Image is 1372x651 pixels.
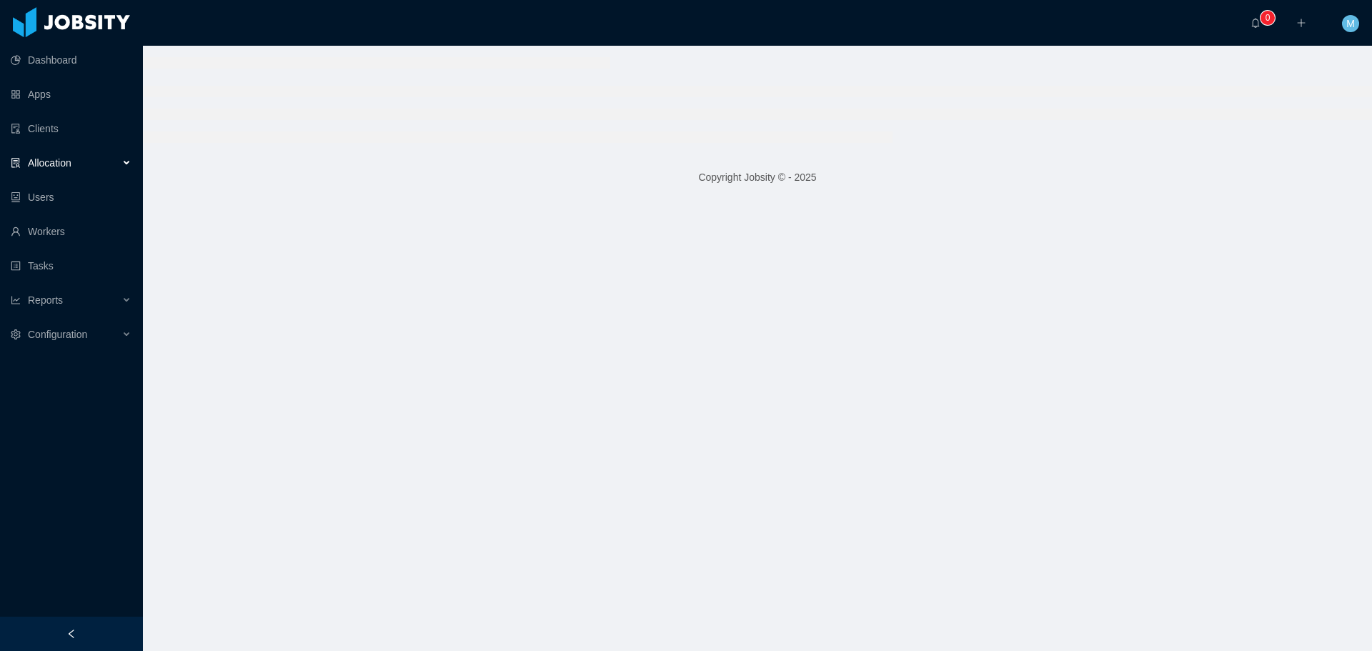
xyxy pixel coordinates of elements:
span: Configuration [28,329,87,340]
a: icon: auditClients [11,114,131,143]
i: icon: bell [1251,18,1261,28]
a: icon: robotUsers [11,183,131,212]
span: Reports [28,294,63,306]
i: icon: line-chart [11,295,21,305]
span: Allocation [28,157,71,169]
i: icon: setting [11,329,21,339]
span: M [1346,15,1355,32]
a: icon: appstoreApps [11,80,131,109]
i: icon: solution [11,158,21,168]
footer: Copyright Jobsity © - 2025 [143,153,1372,202]
sup: 0 [1261,11,1275,25]
i: icon: plus [1296,18,1306,28]
a: icon: userWorkers [11,217,131,246]
a: icon: pie-chartDashboard [11,46,131,74]
a: icon: profileTasks [11,252,131,280]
